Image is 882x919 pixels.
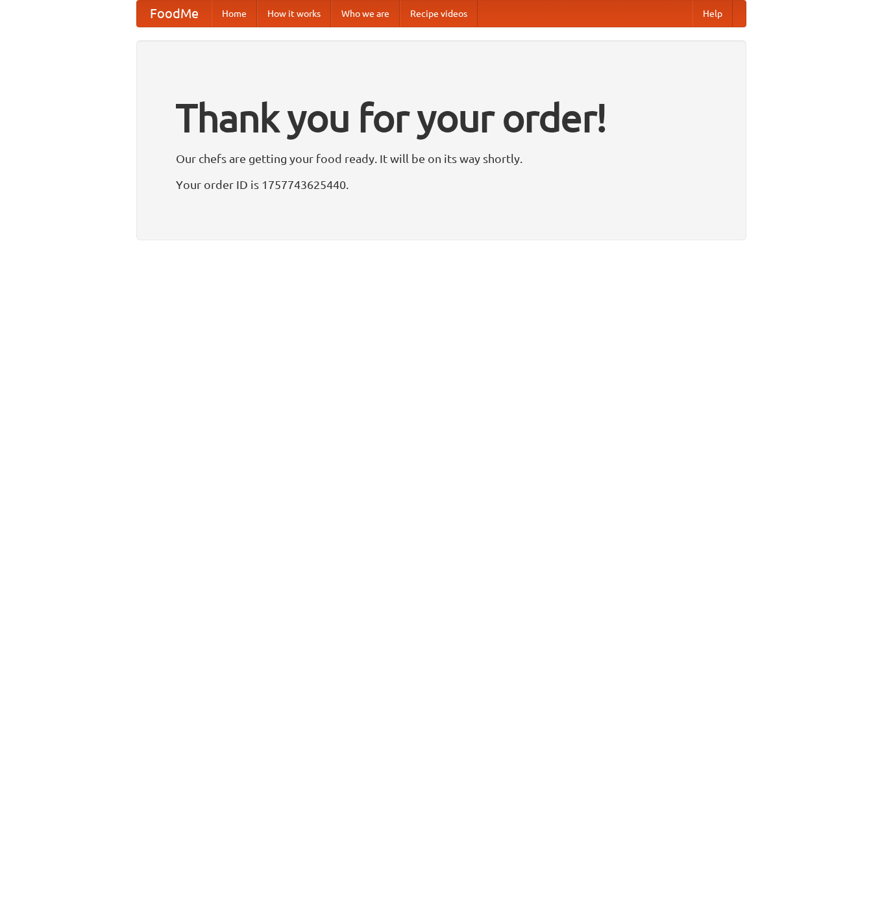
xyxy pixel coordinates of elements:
a: Who we are [331,1,400,27]
a: Home [212,1,257,27]
a: Help [692,1,733,27]
h1: Thank you for your order! [176,86,707,149]
a: Recipe videos [400,1,478,27]
a: How it works [257,1,331,27]
a: FoodMe [137,1,212,27]
p: Your order ID is 1757743625440. [176,175,707,194]
p: Our chefs are getting your food ready. It will be on its way shortly. [176,149,707,168]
